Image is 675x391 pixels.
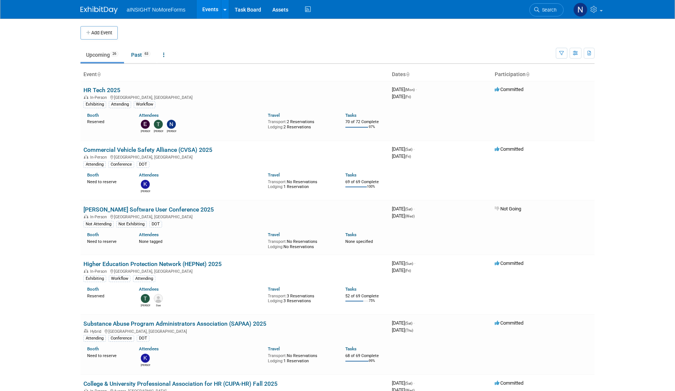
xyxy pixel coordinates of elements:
a: Sort by Event Name [97,71,101,77]
div: Workflow [109,275,130,282]
div: Reserved [87,118,128,125]
span: [DATE] [392,94,411,99]
div: [GEOGRAPHIC_DATA], [GEOGRAPHIC_DATA] [83,213,386,219]
div: 2 Reservations 2 Reservations [268,118,334,129]
div: Eric Guimond [141,129,150,133]
div: Need to reserve [87,178,128,185]
span: - [414,260,415,266]
span: [DATE] [392,380,415,386]
a: College & University Professional Association for HR (CUPA-HR) Fall 2025 [83,380,278,387]
div: Attending [83,335,106,342]
a: Tasks [345,172,356,178]
span: (Fri) [405,269,411,273]
div: Attending [83,161,106,168]
span: Transport: [268,179,287,184]
div: Nichole Brown [167,129,176,133]
td: 97% [369,125,375,135]
div: [GEOGRAPHIC_DATA], [GEOGRAPHIC_DATA] [83,268,386,274]
a: Tasks [345,287,356,292]
div: No Reservations 1 Reservation [268,352,334,363]
span: 26 [110,51,118,57]
span: 63 [142,51,150,57]
div: Attending [133,275,155,282]
img: Teresa Papanicolaou [154,120,163,129]
span: Hybrid [90,329,104,334]
span: [DATE] [392,320,415,326]
a: Booth [87,172,99,178]
a: Sort by Participation Type [526,71,529,77]
span: [DATE] [392,87,417,92]
a: Attendees [139,346,159,351]
div: None tagged [139,238,263,244]
span: Lodging: [268,125,283,129]
th: Event [80,68,389,81]
div: Conference [108,161,134,168]
a: [PERSON_NAME] Software User Conference 2025 [83,206,214,213]
span: (Sat) [405,207,412,211]
div: No Reservations No Reservations [268,238,334,249]
span: In-Person [90,269,109,274]
div: Reserved [87,292,128,299]
div: 68 of 69 Complete [345,353,386,359]
th: Participation [492,68,595,81]
span: (Sat) [405,381,412,385]
span: [DATE] [392,268,411,273]
span: aINSIGHT NoMoreForms [127,7,186,13]
a: Higher Education Protection Network (HEPNet) 2025 [83,260,222,268]
div: 3 Reservations 3 Reservations [268,292,334,304]
a: Travel [268,232,280,237]
div: Teresa Papanicolaou [141,303,150,307]
img: In-Person Event [84,155,88,159]
span: [DATE] [392,153,411,159]
td: 75% [369,299,375,309]
a: Commercial Vehicle Safety Alliance (CVSA) 2025 [83,146,212,153]
div: Not Attending [83,221,114,228]
span: (Sat) [405,321,412,325]
span: Committed [495,380,523,386]
div: Need to reserve [87,238,128,244]
div: Dae Kim [154,303,163,307]
span: In-Person [90,155,109,160]
div: Attending [109,101,131,108]
img: In-Person Event [84,95,88,99]
a: Booth [87,232,99,237]
span: Committed [495,146,523,152]
span: (Wed) [405,214,415,218]
span: - [413,146,415,152]
div: 52 of 69 Complete [345,294,386,299]
button: Add Event [80,26,118,40]
span: Committed [495,320,523,326]
div: Need to reserve [87,352,128,359]
a: Attendees [139,232,159,237]
div: Workflow [134,101,155,108]
span: - [416,87,417,92]
span: Not Going [495,206,521,212]
div: 70 of 72 Complete [345,119,386,125]
td: 99% [369,359,375,369]
span: - [413,320,415,326]
img: Nichole Brown [167,120,176,129]
span: (Mon) [405,88,415,92]
span: Transport: [268,353,287,358]
img: Hybrid Event [84,329,88,333]
span: - [413,206,415,212]
span: (Sat) [405,147,412,151]
span: None specified [345,239,373,244]
span: Lodging: [268,359,283,363]
div: Kate Silvas [141,363,150,367]
span: Lodging: [268,184,283,189]
img: Nichole Brown [573,3,587,17]
img: Dae Kim [154,294,163,303]
div: No Reservations 1 Reservation [268,178,334,190]
a: Sort by Start Date [406,71,409,77]
div: Exhibiting [83,275,106,282]
td: 100% [367,185,375,195]
a: Travel [268,172,280,178]
img: Teresa Papanicolaou [141,294,150,303]
a: Attendees [139,172,159,178]
div: Not Exhibiting [116,221,147,228]
div: Kate Silvas [141,189,150,193]
a: Booth [87,287,99,292]
img: Kate Silvas [141,354,150,363]
a: Booth [87,113,99,118]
